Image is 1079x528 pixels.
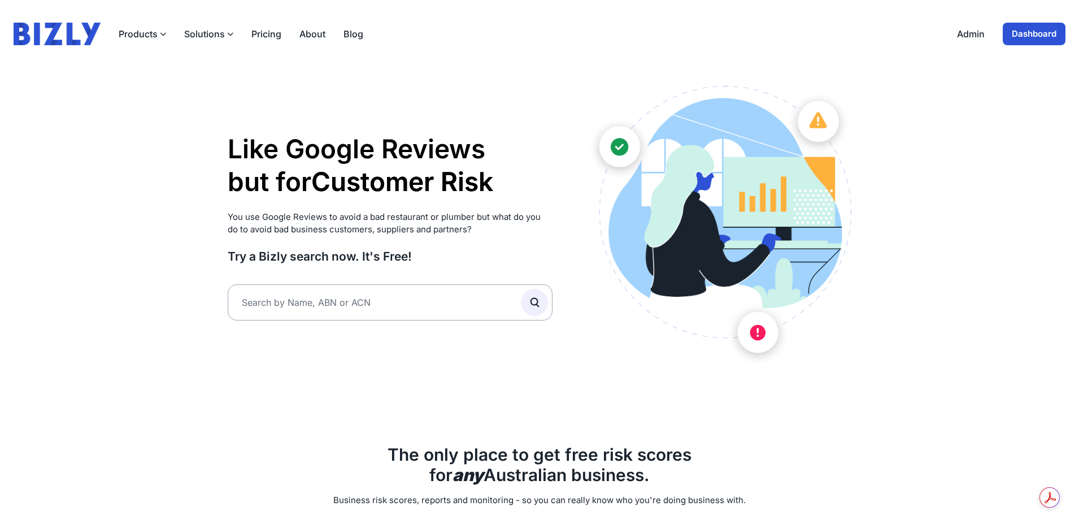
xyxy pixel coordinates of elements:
a: Pricing [251,27,281,41]
button: Solutions [184,27,233,41]
h2: The only place to get free risk scores for Australian business. [228,444,851,485]
p: Business risk scores, reports and monitoring - so you can really know who you're doing business w... [228,494,851,507]
p: You use Google Reviews to avoid a bad restaurant or plumber but what do you do to avoid bad busin... [228,211,552,236]
a: Dashboard [1003,23,1065,45]
a: Admin [957,27,985,41]
b: any [453,465,484,485]
input: Search by Name, ABN or ACN [228,284,552,321]
button: Products [119,27,166,41]
li: Supplier Risk [311,198,493,231]
li: Customer Risk [311,166,493,198]
a: About [299,27,325,41]
h3: Try a Bizly search now. It's Free! [228,249,552,264]
a: Blog [343,27,363,41]
h1: Like Google Reviews but for [228,133,552,198]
